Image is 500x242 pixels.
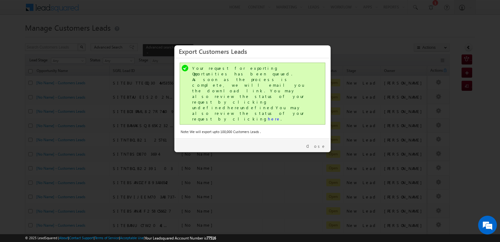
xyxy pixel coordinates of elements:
a: Terms of Service [95,236,119,240]
a: Close [306,143,326,149]
h3: Export Customers Leads [179,46,326,57]
span: © 2025 LeadSquared | | | | | [25,235,216,241]
div: Note: We will export upto 100,000 Customers Leads . [181,129,324,135]
a: About [59,236,68,240]
a: here [268,116,281,121]
div: Your request for exporting Opportunities has been queued. As soon as the process is complete, we ... [192,65,314,122]
span: 77516 [207,236,216,240]
a: Acceptable Use [120,236,144,240]
span: Your Leadsquared Account Number is [145,236,216,240]
a: Contact Support [69,236,94,240]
